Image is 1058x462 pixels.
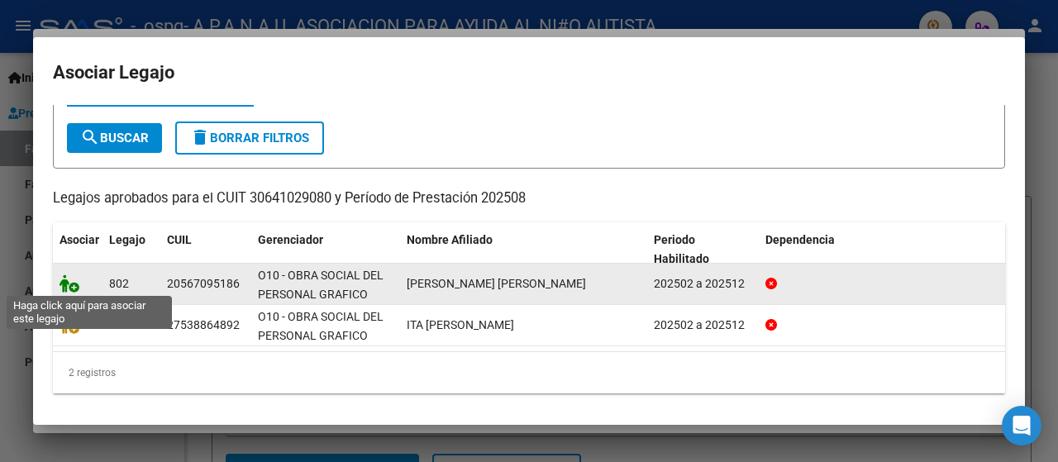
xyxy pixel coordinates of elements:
[53,57,1005,88] h2: Asociar Legajo
[109,233,145,246] span: Legajo
[160,222,251,277] datatable-header-cell: CUIL
[175,121,324,155] button: Borrar Filtros
[167,233,192,246] span: CUIL
[400,222,647,277] datatable-header-cell: Nombre Afiliado
[167,316,240,335] div: 27538864892
[407,233,493,246] span: Nombre Afiliado
[654,274,752,293] div: 202502 a 202512
[765,233,835,246] span: Dependencia
[654,316,752,335] div: 202502 a 202512
[167,274,240,293] div: 20567095186
[102,222,160,277] datatable-header-cell: Legajo
[60,233,99,246] span: Asociar
[109,318,129,331] span: 701
[759,222,1006,277] datatable-header-cell: Dependencia
[190,127,210,147] mat-icon: delete
[53,188,1005,209] p: Legajos aprobados para el CUIT 30641029080 y Período de Prestación 202508
[258,310,384,342] span: O10 - OBRA SOCIAL DEL PERSONAL GRAFICO
[251,222,400,277] datatable-header-cell: Gerenciador
[258,269,384,301] span: O10 - OBRA SOCIAL DEL PERSONAL GRAFICO
[67,123,162,153] button: Buscar
[654,233,709,265] span: Periodo Habilitado
[1002,406,1041,445] div: Open Intercom Messenger
[647,222,759,277] datatable-header-cell: Periodo Habilitado
[109,277,129,290] span: 802
[407,277,586,290] span: VELAZQUEZ DIAZ JOAQUIN EMMANUEL
[80,131,149,145] span: Buscar
[190,131,309,145] span: Borrar Filtros
[53,352,1005,393] div: 2 registros
[53,222,102,277] datatable-header-cell: Asociar
[407,318,514,331] span: ITA MARTINA MICAELA
[80,127,100,147] mat-icon: search
[258,233,323,246] span: Gerenciador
